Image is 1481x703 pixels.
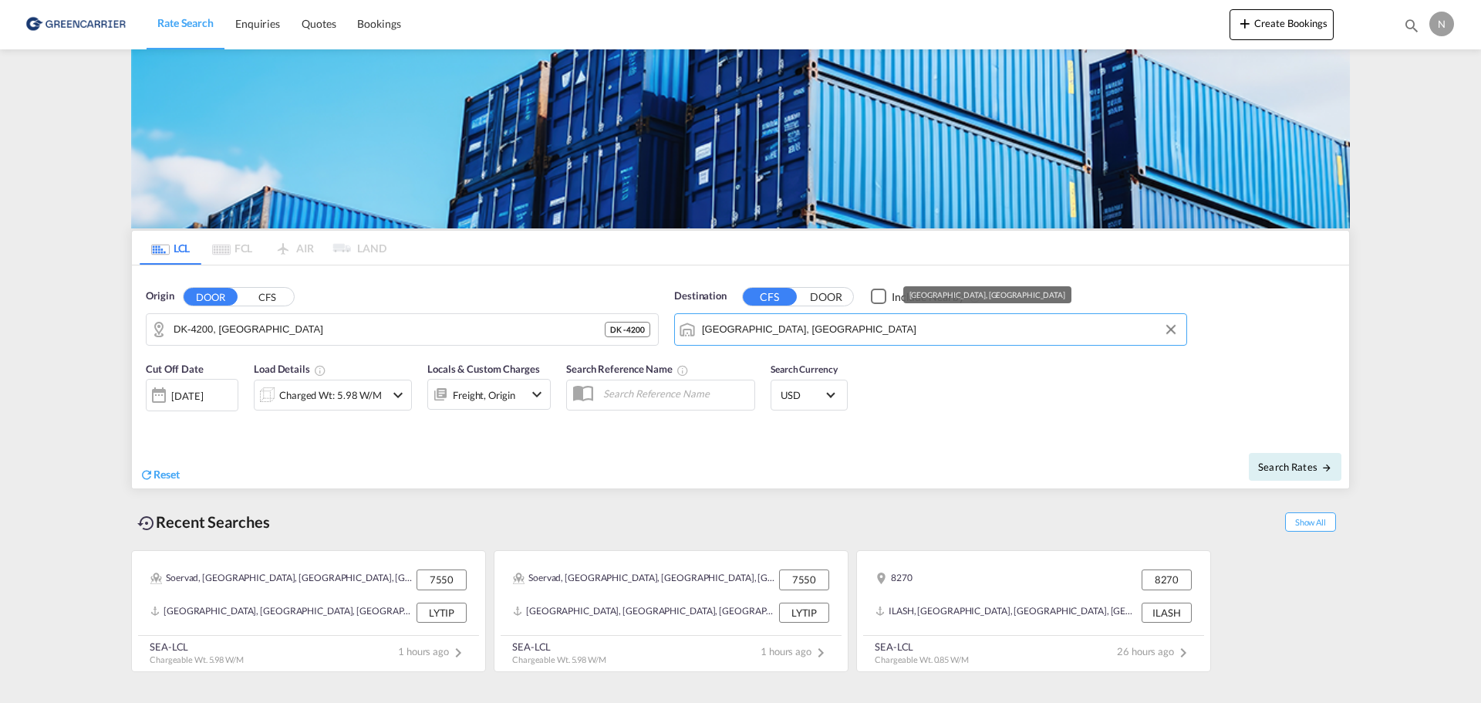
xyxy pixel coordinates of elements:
[1403,17,1420,34] md-icon: icon-magnify
[513,569,775,590] div: Soervad, Vildbjerg, Vind, Vinding, , 7550, Denmark, Northern Europe, Europe
[811,644,830,662] md-icon: icon-chevron-right
[153,468,180,481] span: Reset
[909,286,1065,303] div: [GEOGRAPHIC_DATA], [GEOGRAPHIC_DATA]
[1321,462,1332,473] md-icon: icon-arrow-right
[23,7,127,42] img: b0b18ec08afe11efb1d4932555f5f09d.png
[171,389,203,403] div: [DATE]
[771,363,838,375] span: Search Currency
[494,550,848,672] recent-search-card: Soervad, [GEOGRAPHIC_DATA], [GEOGRAPHIC_DATA], [GEOGRAPHIC_DATA], , 7550, [GEOGRAPHIC_DATA], [GEO...
[1174,644,1193,662] md-icon: icon-chevron-right
[235,17,280,30] span: Enquiries
[314,364,326,377] md-icon: Chargeable Weight
[781,388,824,402] span: USD
[856,550,1211,672] recent-search-card: 8270 8270ILASH, [GEOGRAPHIC_DATA], [GEOGRAPHIC_DATA], [GEOGRAPHIC_DATA], [GEOGRAPHIC_DATA] ILASHS...
[799,288,853,306] button: DOOR
[131,550,486,672] recent-search-card: Soervad, [GEOGRAPHIC_DATA], [GEOGRAPHIC_DATA], [GEOGRAPHIC_DATA], , 7550, [GEOGRAPHIC_DATA], [GEO...
[1117,645,1193,657] span: 26 hours ago
[150,654,244,664] span: Chargeable Wt. 5.98 W/M
[240,288,294,306] button: CFS
[427,363,540,375] span: Locals & Custom Charges
[131,505,276,539] div: Recent Searches
[150,603,413,623] div: LYTIP, Tripoli, Libya, Northern Africa, Africa
[743,288,797,306] button: CFS
[1429,12,1454,36] div: N
[779,569,829,590] div: 7550
[674,289,727,304] span: Destination
[1236,14,1254,32] md-icon: icon-plus 400-fg
[1159,318,1182,341] button: Clear Input
[761,645,830,657] span: 1 hours ago
[254,380,412,411] div: Charged Wt: 5.98 W/Micon-chevron-down
[1285,512,1336,532] span: Show All
[566,363,689,375] span: Search Reference Name
[779,603,829,623] div: LYTIP
[676,364,689,377] md-icon: Your search will be saved by the below given name
[279,384,382,406] div: Charged Wt: 5.98 W/M
[146,363,204,375] span: Cut Off Date
[150,640,244,654] div: SEA-LCL
[302,17,336,30] span: Quotes
[1249,453,1341,481] button: Search Ratesicon-arrow-right
[875,640,969,654] div: SEA-LCL
[875,569,913,590] div: 8270
[675,314,1186,345] md-input-container: Tripoli, LYTIP
[453,384,515,406] div: Freight Origin
[779,384,839,406] md-select: Select Currency: $ USDUnited States Dollar
[146,410,157,431] md-datepicker: Select
[427,379,551,410] div: Freight Originicon-chevron-down
[157,16,214,29] span: Rate Search
[417,569,467,590] div: 7550
[1258,461,1332,473] span: Search Rates
[1230,9,1334,40] button: icon-plus 400-fgCreate Bookings
[137,514,156,532] md-icon: icon-backup-restore
[254,363,326,375] span: Load Details
[1142,603,1192,623] div: ILASH
[512,640,606,654] div: SEA-LCL
[184,288,238,306] button: DOOR
[140,231,201,265] md-tab-item: LCL
[417,603,467,623] div: LYTIP
[146,289,174,304] span: Origin
[875,654,969,664] span: Chargeable Wt. 0.85 W/M
[140,467,180,484] div: icon-refreshReset
[449,644,467,662] md-icon: icon-chevron-right
[140,231,386,265] md-pagination-wrapper: Use the left and right arrow keys to navigate between tabs
[528,385,546,404] md-icon: icon-chevron-down
[132,265,1349,488] div: Origin DOOR CFS DK-4200, SlagelseDestination CFS DOORCheckbox No Ink Unchecked: Ignores neighbour...
[875,603,1138,623] div: ILASH, Ashdod, Israel, Levante, Middle East
[1403,17,1420,40] div: icon-magnify
[147,314,658,345] md-input-container: DK-4200, Slagelse
[389,386,407,404] md-icon: icon-chevron-down
[357,17,400,30] span: Bookings
[512,654,606,664] span: Chargeable Wt. 5.98 W/M
[702,318,1179,341] input: Search by Port
[174,318,605,341] input: Search by Door
[140,468,153,482] md-icon: icon-refresh
[513,603,775,623] div: LYTIP, Tripoli, Libya, Northern Africa, Africa
[150,569,413,590] div: Soervad, Vildbjerg, Vind, Vinding, , 7550, Denmark, Northern Europe, Europe
[892,289,964,305] div: Include Nearby
[871,289,964,305] md-checkbox: Checkbox No Ink
[131,49,1350,228] img: GreenCarrierFCL_LCL.png
[1142,569,1192,590] div: 8270
[610,324,645,335] span: DK - 4200
[146,379,238,411] div: [DATE]
[398,645,467,657] span: 1 hours ago
[595,382,754,405] input: Search Reference Name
